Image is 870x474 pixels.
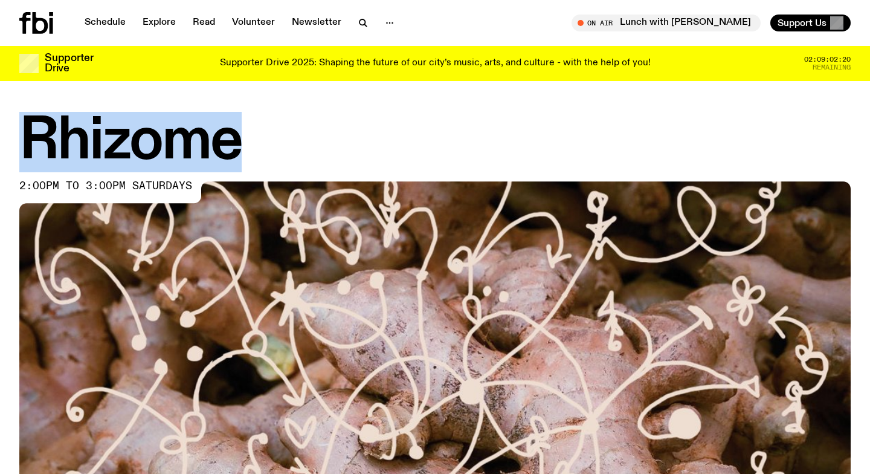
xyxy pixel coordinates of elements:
span: Support Us [778,18,826,28]
p: Supporter Drive 2025: Shaping the future of our city’s music, arts, and culture - with the help o... [220,58,651,69]
h3: Supporter Drive [45,53,93,74]
a: Read [185,15,222,31]
a: Explore [135,15,183,31]
a: Schedule [77,15,133,31]
button: On AirLunch with [PERSON_NAME] [572,15,761,31]
a: Newsletter [285,15,349,31]
button: Support Us [770,15,851,31]
span: 2:00pm to 3:00pm saturdays [19,181,192,191]
span: Remaining [813,64,851,71]
h1: Rhizome [19,115,851,169]
span: 02:09:02:20 [804,56,851,63]
a: Volunteer [225,15,282,31]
